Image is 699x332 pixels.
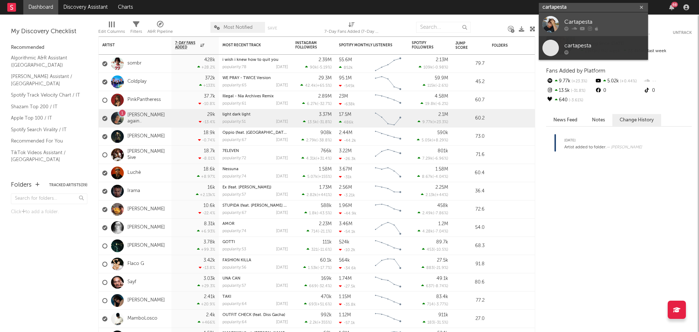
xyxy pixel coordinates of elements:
div: 3.03k [204,276,215,281]
span: 6.27k [307,102,317,106]
div: Spotify Monthly Listeners [339,43,394,47]
div: 1.74M [339,276,352,281]
div: Filters [130,27,142,36]
a: 7ELEVEN [222,149,239,153]
button: Tracked Artists(39) [49,183,87,187]
div: popularity: 51 [222,120,246,124]
div: 7-Day Fans Added (7-Day Fans Added) [324,27,379,36]
a: STUPIDA (feat. [PERSON_NAME] 5ive) [222,204,292,208]
div: 59.9M [435,76,448,81]
span: -2.6 % [437,84,447,88]
div: ( ) [423,83,448,88]
div: Recommended [11,43,87,52]
svg: Chart title [372,182,404,200]
a: [PERSON_NAME] Assistant / [GEOGRAPHIC_DATA] [11,73,80,87]
svg: Chart title [372,109,404,128]
div: +8.97 % [197,174,215,179]
span: Most Notified [224,25,253,30]
a: TikTok Sounds Assistant / [GEOGRAPHIC_DATA] [11,167,80,182]
div: ( ) [305,65,332,70]
button: Untrack [673,29,692,36]
a: PinkPantheress [127,97,161,103]
div: ( ) [420,101,448,106]
span: — [PERSON_NAME] [607,145,642,149]
div: 486k [339,120,354,125]
a: cartapesta [539,36,648,60]
span: -5.19 % [318,66,331,70]
span: 1.53k [308,266,317,270]
div: 29.3M [319,76,332,81]
span: 13.5k [308,120,317,124]
div: [DATE] [276,175,288,179]
div: 68 [671,2,678,7]
div: popularity: 57 [222,193,246,197]
div: ( ) [307,247,332,252]
span: -7.86 % [434,211,447,215]
a: Cartapesta [539,12,648,36]
div: [DATE] [276,229,288,233]
div: 2.23M [319,222,332,226]
svg: Chart title [372,200,404,219]
input: Search... [416,22,471,33]
div: ( ) [418,120,448,124]
div: +2.13k % [196,192,215,197]
span: -11.6 % [319,248,331,252]
a: Irama [127,188,140,194]
div: 1.58M [435,167,448,172]
span: 9.77k [422,120,433,124]
div: ( ) [417,174,448,179]
span: 4.28k [422,230,433,234]
span: +0.44 % [619,79,637,83]
div: ( ) [303,120,332,124]
div: 16k [208,185,215,190]
div: 7ELEVEN [222,149,288,153]
div: 23M [339,94,348,99]
div: [DATE] [276,193,288,197]
div: 2.1M [438,112,448,117]
input: Search for folders... [11,194,87,204]
div: -3.21k [339,193,355,198]
span: 2.49k [422,211,433,215]
div: [DATE] [276,266,288,270]
span: 5.07k [307,175,317,179]
div: -13.4 % [199,120,215,124]
div: 18.6k [204,167,215,172]
div: ( ) [418,211,448,215]
span: 1.8k [309,211,317,215]
svg: Chart title [372,255,404,273]
span: -10.5 % [435,248,447,252]
svg: Chart title [372,55,404,73]
a: Shazam Top 200 / IT [11,103,80,111]
a: Spotify Search Virality / IT [11,126,80,134]
div: -54.1k [339,229,355,234]
div: 590k [437,130,448,135]
svg: Chart title [372,146,404,164]
div: 3.67M [339,167,352,172]
div: ( ) [303,174,332,179]
div: 37.7k [204,94,215,99]
div: 95.1M [339,76,352,81]
div: 5.02k [595,77,643,86]
button: Notes [585,114,612,126]
div: ( ) [422,247,448,252]
svg: Chart title [372,164,404,182]
a: Algorithmic A&R Assistant ([GEOGRAPHIC_DATA]) [11,54,80,69]
a: AMOR [222,222,234,226]
div: 71.6 [455,151,485,159]
span: Artist added to folder. [564,145,607,149]
div: 55.6M [339,58,352,62]
a: Ex (feat. [PERSON_NAME]) [222,185,271,190]
span: -21.1 % [319,230,331,234]
a: Recommended For You [11,137,80,145]
div: ( ) [418,229,448,234]
div: -0.74 % [198,138,215,142]
div: cartapesta [564,41,644,50]
div: Instagram Followers [295,41,321,50]
div: 18.9k [204,130,215,135]
div: [DATE] [276,211,288,215]
span: 42.4k [305,84,316,88]
span: 90k [310,66,317,70]
a: Flaco G [127,261,144,267]
div: 458k [437,203,448,208]
div: popularity: 74 [222,175,246,179]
